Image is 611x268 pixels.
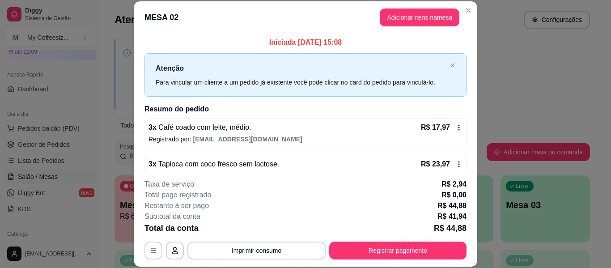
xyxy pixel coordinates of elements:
span: Tapioca com coco fresco sem lactose. [157,160,280,168]
p: 3 x [149,122,251,133]
button: Imprimir consumo [187,242,326,259]
p: Registrado por: [149,135,462,144]
p: Subtotal da conta [144,211,200,222]
p: R$ 23,97 [421,159,450,170]
span: Café coado com leite, médio. [157,123,251,131]
p: Total da conta [144,222,199,234]
p: R$ 2,94 [441,179,467,190]
p: R$ 17,97 [421,122,450,133]
p: Atenção [156,63,446,74]
p: Total pago registrado [144,190,211,200]
p: R$ 44,88 [437,200,467,211]
button: Close [461,3,475,17]
p: Restante à ser pago [144,200,209,211]
p: R$ 41,94 [437,211,467,222]
span: [EMAIL_ADDRESS][DOMAIN_NAME] [193,136,302,143]
p: Taxa de serviço [144,179,194,190]
p: R$ 0,00 [441,190,467,200]
header: MESA 02 [134,1,477,34]
button: Registrar pagamento [329,242,467,259]
h2: Resumo do pedido [144,104,467,115]
p: 3 x [149,159,279,170]
div: Para vincular um cliente a um pedido já existente você pode clicar no card do pedido para vinculá... [156,77,446,87]
p: Iniciada [DATE] 15:08 [144,37,467,48]
p: R$ 44,88 [434,222,467,234]
button: Adicionar itens namesa [380,9,459,26]
button: close [450,63,455,68]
